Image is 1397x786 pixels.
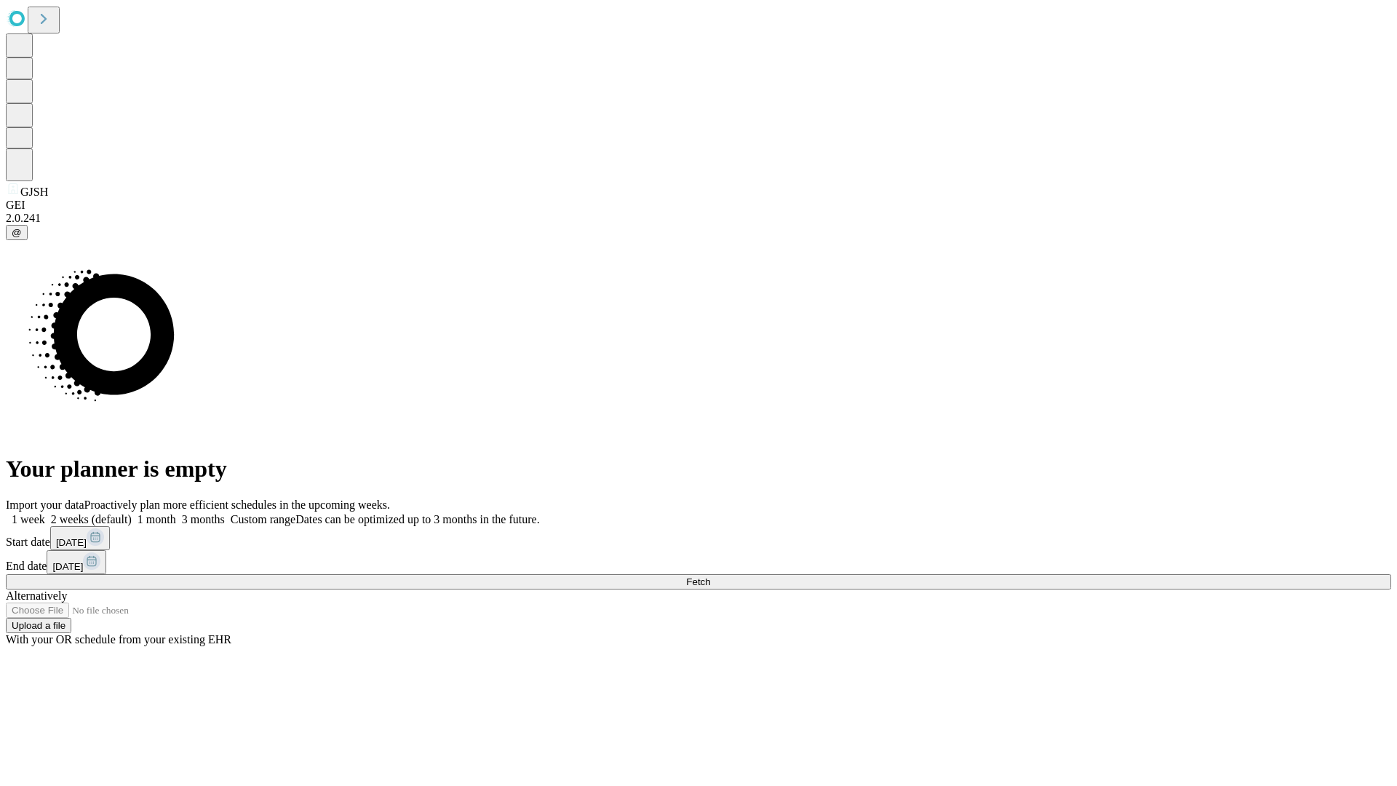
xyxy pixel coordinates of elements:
div: Start date [6,526,1391,550]
span: Import your data [6,499,84,511]
button: @ [6,225,28,240]
h1: Your planner is empty [6,456,1391,483]
span: 1 week [12,513,45,525]
div: GEI [6,199,1391,212]
span: Alternatively [6,589,67,602]
button: [DATE] [50,526,110,550]
div: 2.0.241 [6,212,1391,225]
span: Proactively plan more efficient schedules in the upcoming weeks. [84,499,390,511]
button: Upload a file [6,618,71,633]
span: Custom range [231,513,295,525]
button: [DATE] [47,550,106,574]
span: [DATE] [56,537,87,548]
span: With your OR schedule from your existing EHR [6,633,231,646]
span: [DATE] [52,561,83,572]
span: GJSH [20,186,48,198]
button: Fetch [6,574,1391,589]
span: Fetch [686,576,710,587]
span: 2 weeks (default) [51,513,132,525]
div: End date [6,550,1391,574]
span: 3 months [182,513,225,525]
span: 1 month [138,513,176,525]
span: @ [12,227,22,238]
span: Dates can be optimized up to 3 months in the future. [295,513,539,525]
